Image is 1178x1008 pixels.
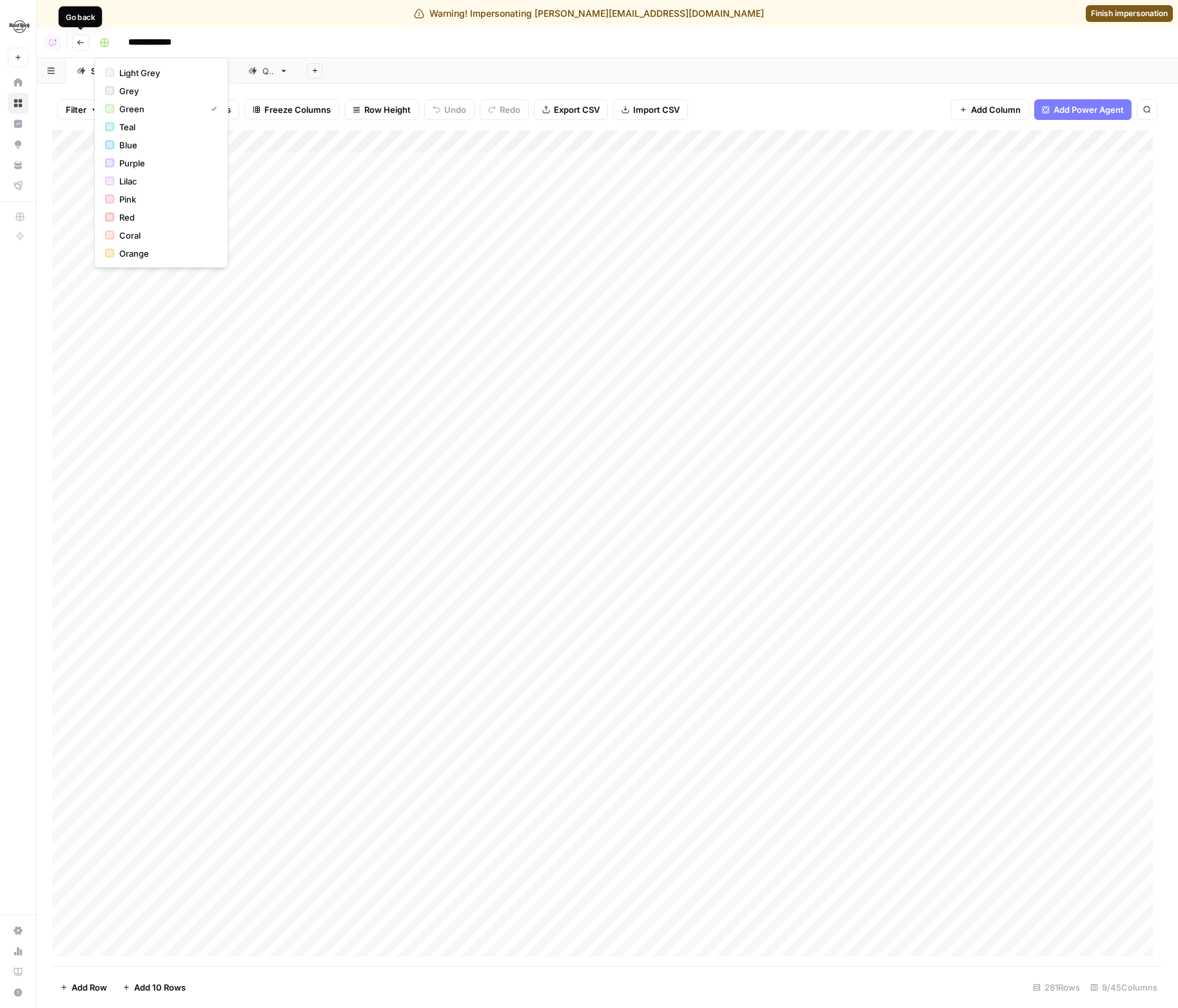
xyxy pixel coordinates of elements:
button: Add Row [52,977,115,998]
span: Import CSV [633,103,680,116]
a: Sheet 1 [66,58,146,84]
div: 9/45 Columns [1085,977,1163,998]
span: Export CSV [554,103,600,116]
a: Settings [8,920,28,941]
button: Import CSV [613,99,688,120]
div: 281 Rows [1028,977,1085,998]
div: QA [262,64,274,77]
span: Row Height [364,103,411,116]
button: Row Height [344,99,419,120]
span: Lilac [119,175,212,188]
button: Add 10 Rows [115,977,193,998]
div: Warning! Impersonating [PERSON_NAME][EMAIL_ADDRESS][DOMAIN_NAME] [414,7,764,20]
span: Undo [444,103,466,116]
img: Hard Rock Digital Logo [8,15,31,38]
span: Purple [119,157,212,170]
span: Green [119,103,201,115]
div: Sheet 1 [91,64,121,77]
span: Add Row [72,981,107,994]
span: Pink [119,193,212,206]
a: Learning Hub [8,962,28,982]
span: Add Power Agent [1054,103,1124,116]
a: Browse [8,93,28,114]
button: Freeze Columns [244,99,339,120]
span: Redo [500,103,520,116]
span: Grey [119,84,212,97]
a: Usage [8,941,28,962]
a: Flightpath [8,175,28,196]
button: Workspace: Hard Rock Digital [8,10,28,43]
a: Home [8,72,28,93]
a: Insights [8,114,28,134]
a: Opportunities [8,134,28,155]
span: Red [119,211,212,224]
button: Redo [480,99,529,120]
div: Go back [66,11,95,23]
span: Teal [119,121,212,133]
span: Filter [66,103,86,116]
a: Your Data [8,155,28,175]
span: Freeze Columns [264,103,331,116]
span: Add 10 Rows [134,981,186,994]
span: Finish impersonation [1091,8,1168,19]
span: Coral [119,229,212,242]
button: Add Power Agent [1034,99,1132,120]
a: Finish impersonation [1086,5,1173,22]
span: Light Grey [119,66,212,79]
button: Help + Support [8,982,28,1003]
span: Orange [119,247,212,260]
span: Blue [119,139,212,152]
span: Add Column [971,103,1021,116]
button: Undo [424,99,475,120]
button: Filter [57,99,106,120]
a: QA [237,58,299,84]
button: Add Column [951,99,1029,120]
button: Export CSV [534,99,608,120]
